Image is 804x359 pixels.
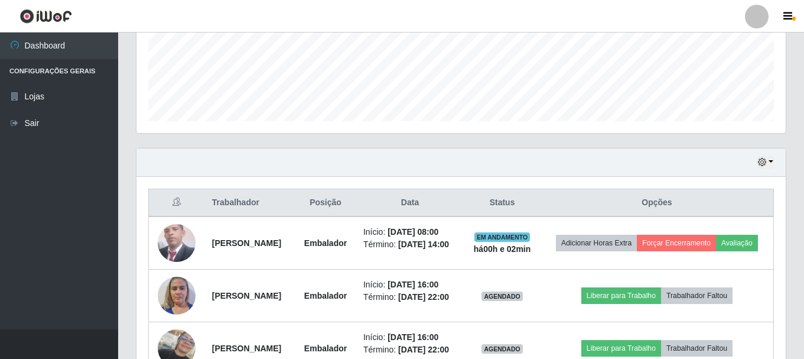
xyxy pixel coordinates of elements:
[356,189,464,217] th: Data
[388,280,438,289] time: [DATE] 16:00
[295,189,356,217] th: Posição
[474,244,531,254] strong: há 00 h e 02 min
[363,291,457,303] li: Término:
[388,332,438,342] time: [DATE] 16:00
[464,189,541,217] th: Status
[398,345,449,354] time: [DATE] 22:00
[481,292,523,301] span: AGENDADO
[556,235,637,251] button: Adicionar Horas Extra
[637,235,716,251] button: Forçar Encerramento
[212,238,281,248] strong: [PERSON_NAME]
[661,287,733,304] button: Trabalhador Faltou
[363,344,457,356] li: Término:
[398,240,449,249] time: [DATE] 14:00
[158,222,196,264] img: 1740078176473.jpeg
[481,344,523,354] span: AGENDADO
[363,226,457,238] li: Início:
[661,340,733,357] button: Trabalhador Faltou
[716,235,758,251] button: Avaliação
[474,232,530,242] span: EM ANDAMENTO
[19,9,72,24] img: CoreUI Logo
[581,340,661,357] button: Liberar para Trabalho
[304,238,347,248] strong: Embalador
[363,238,457,251] li: Término:
[581,287,661,304] button: Liberar para Trabalho
[205,189,295,217] th: Trabalhador
[304,344,347,353] strong: Embalador
[304,291,347,300] strong: Embalador
[158,270,196,321] img: 1752868236583.jpeg
[363,279,457,291] li: Início:
[398,292,449,302] time: [DATE] 22:00
[363,331,457,344] li: Início:
[212,291,281,300] strong: [PERSON_NAME]
[388,227,438,237] time: [DATE] 08:00
[541,189,774,217] th: Opções
[212,344,281,353] strong: [PERSON_NAME]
